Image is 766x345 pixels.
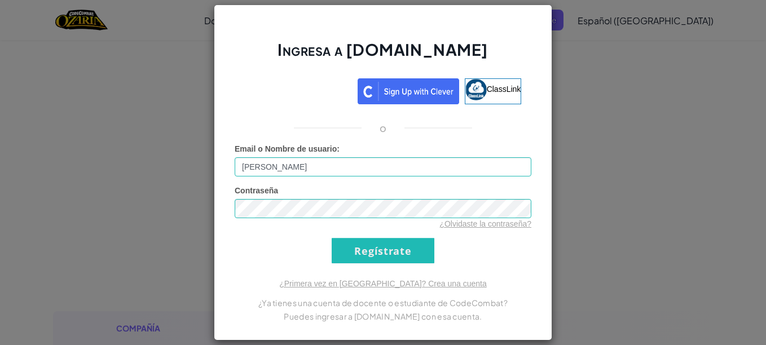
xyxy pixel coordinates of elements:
[239,77,358,102] iframe: Botón de Acceder con Google
[235,186,278,195] span: Contraseña
[487,85,521,94] span: ClassLink
[380,121,386,135] p: o
[235,309,531,323] p: Puedes ingresar a [DOMAIN_NAME] con esa cuenta.
[235,144,337,153] span: Email o Nombre de usuario
[279,279,487,288] a: ¿Primera vez en [GEOGRAPHIC_DATA]? Crea una cuenta
[235,39,531,72] h2: Ingresa a [DOMAIN_NAME]
[465,79,487,100] img: classlink-logo-small.png
[235,143,340,154] label: :
[358,78,459,104] img: clever_sso_button@2x.png
[439,219,531,228] a: ¿Olvidaste la contraseña?
[332,238,434,263] input: Regístrate
[235,296,531,309] p: ¿Ya tienes una cuenta de docente o estudiante de CodeCombat?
